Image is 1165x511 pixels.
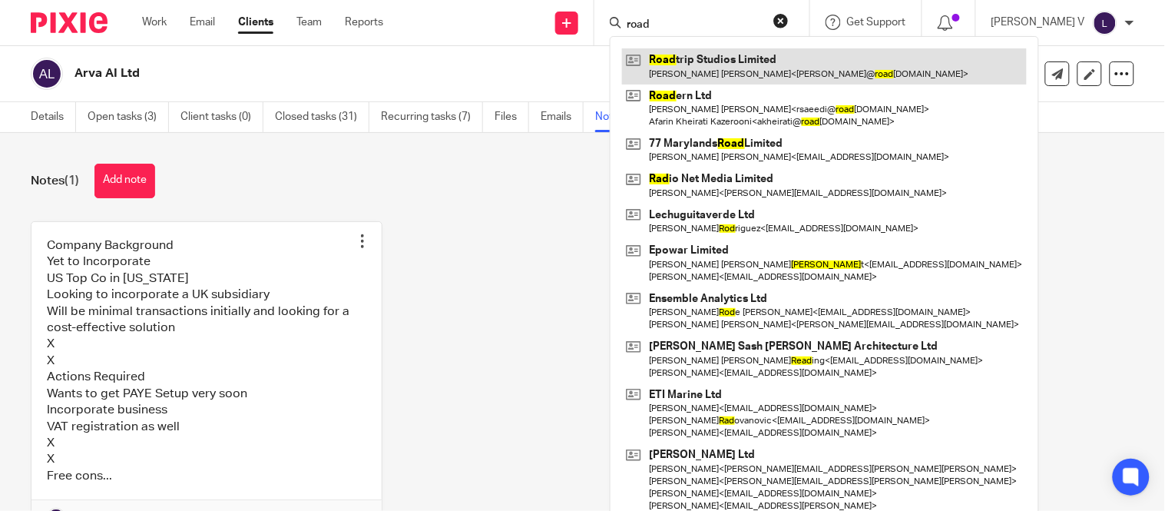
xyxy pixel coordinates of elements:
[65,174,79,187] span: (1)
[180,102,263,132] a: Client tasks (0)
[31,173,79,189] h1: Notes
[1093,11,1117,35] img: svg%3E
[847,17,906,28] span: Get Support
[74,65,755,81] h2: Arva AI Ltd
[296,15,322,30] a: Team
[495,102,529,132] a: Files
[381,102,483,132] a: Recurring tasks (7)
[88,102,169,132] a: Open tasks (3)
[94,164,155,198] button: Add note
[991,15,1085,30] p: [PERSON_NAME] V
[773,13,789,28] button: Clear
[142,15,167,30] a: Work
[31,12,108,33] img: Pixie
[31,58,63,90] img: svg%3E
[238,15,273,30] a: Clients
[345,15,383,30] a: Reports
[31,102,76,132] a: Details
[595,102,651,132] a: Notes (1)
[275,102,369,132] a: Closed tasks (31)
[625,18,763,32] input: Search
[541,102,584,132] a: Emails
[190,15,215,30] a: Email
